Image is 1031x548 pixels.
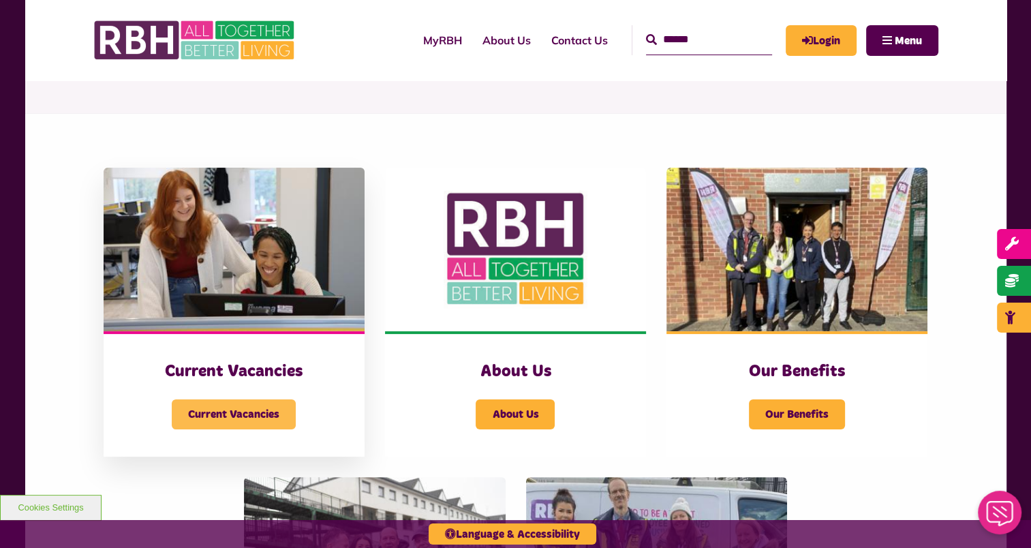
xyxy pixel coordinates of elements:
[104,168,365,457] a: Current Vacancies Current Vacancies
[666,168,927,331] img: Dropinfreehold2
[385,168,646,331] img: RBH Logo Social Media 480X360 (1)
[866,25,938,56] button: Navigation
[104,168,365,331] img: IMG 1470
[413,22,472,59] a: MyRBH
[786,25,857,56] a: MyRBH
[429,523,596,545] button: Language & Accessibility
[694,361,900,382] h3: Our Benefits
[172,399,296,429] span: Current Vacancies
[472,22,541,59] a: About Us
[970,487,1031,548] iframe: Netcall Web Assistant for live chat
[412,361,619,382] h3: About Us
[895,35,922,46] span: Menu
[131,361,337,382] h3: Current Vacancies
[476,399,555,429] span: About Us
[666,168,927,457] a: Our Benefits Our Benefits
[646,25,772,55] input: Search
[749,399,845,429] span: Our Benefits
[385,168,646,457] a: About Us About Us
[541,22,618,59] a: Contact Us
[93,14,298,67] img: RBH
